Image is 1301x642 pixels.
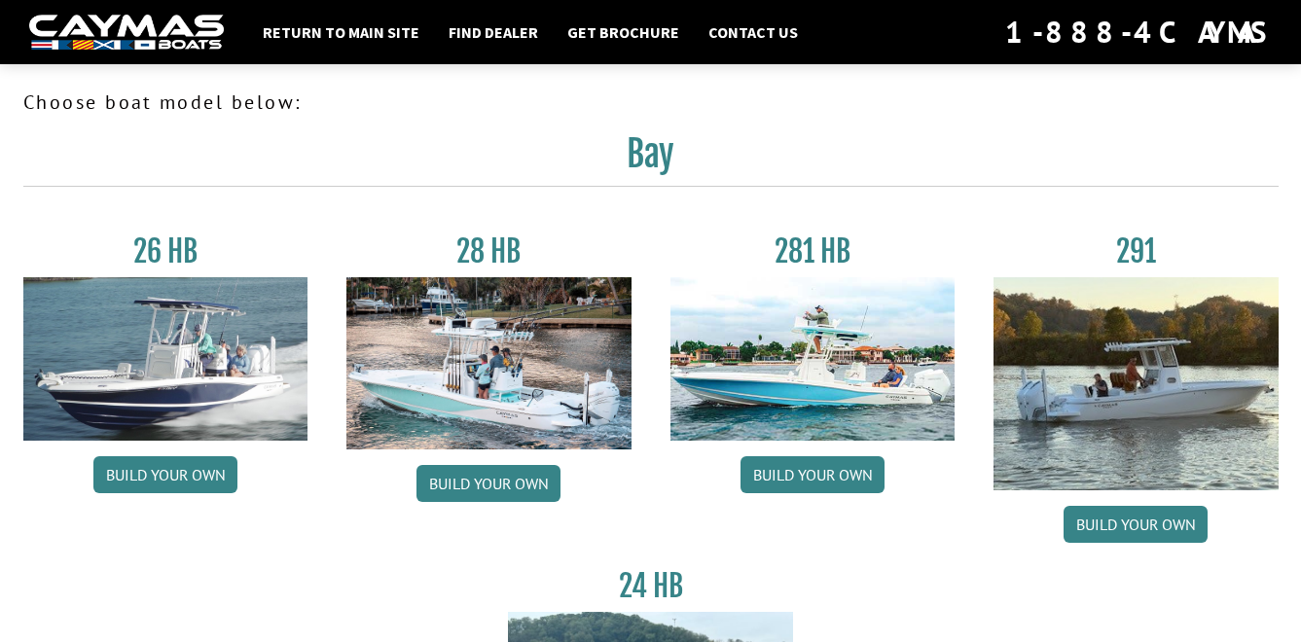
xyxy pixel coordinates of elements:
img: 28-hb-twin.jpg [670,277,956,441]
img: 28_hb_thumbnail_for_caymas_connect.jpg [346,277,632,449]
a: Build your own [93,456,237,493]
a: Find Dealer [439,19,548,45]
a: Get Brochure [558,19,689,45]
a: Return to main site [253,19,429,45]
img: 291_Thumbnail.jpg [994,277,1279,490]
h3: 24 HB [508,568,793,604]
img: white-logo-c9c8dbefe5ff5ceceb0f0178aa75bf4bb51f6bca0971e226c86eb53dfe498488.png [29,15,224,51]
a: Build your own [416,465,560,502]
a: Build your own [1064,506,1208,543]
h3: 281 HB [670,233,956,269]
img: 26_new_photo_resized.jpg [23,277,308,441]
h2: Bay [23,132,1279,187]
a: Build your own [741,456,885,493]
h3: 291 [994,233,1279,269]
div: 1-888-4CAYMAS [1005,11,1272,53]
h3: 26 HB [23,233,308,269]
h3: 28 HB [346,233,632,269]
p: Choose boat model below: [23,88,1279,117]
a: Contact Us [699,19,808,45]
